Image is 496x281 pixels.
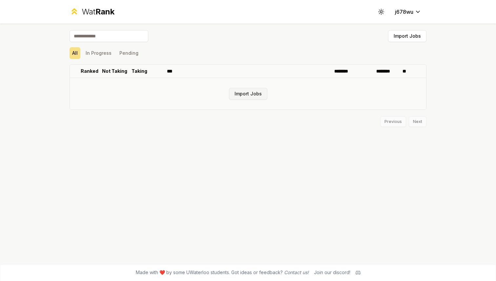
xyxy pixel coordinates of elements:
[388,30,426,42] button: Import Jobs
[229,88,267,100] button: Import Jobs
[136,269,309,276] span: Made with ❤️ by some UWaterloo students. Got ideas or feedback?
[70,47,80,59] button: All
[81,68,98,74] p: Ranked
[102,68,127,74] p: Not Taking
[314,269,350,276] div: Join our discord!
[117,47,141,59] button: Pending
[390,6,426,18] button: j678wu
[284,270,309,275] a: Contact us!
[70,7,114,17] a: WatRank
[82,7,114,17] div: Wat
[132,68,147,74] p: Taking
[95,7,114,16] span: Rank
[395,8,413,16] span: j678wu
[83,47,114,59] button: In Progress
